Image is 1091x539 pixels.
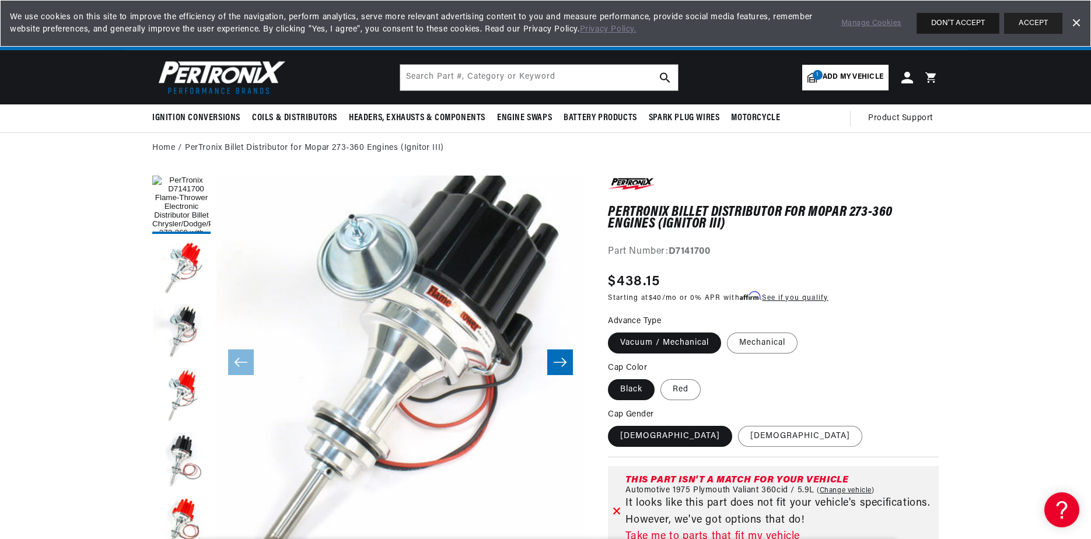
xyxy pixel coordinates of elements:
[649,112,720,124] span: Spark Plug Wires
[608,332,721,353] label: Vacuum / Mechanical
[608,426,732,447] label: [DEMOGRAPHIC_DATA]
[868,104,939,132] summary: Product Support
[185,142,444,155] a: PerTronix Billet Distributor for Mopar 273-360 Engines (Ignitor III)
[652,65,678,90] button: search button
[497,112,552,124] span: Engine Swaps
[580,25,637,34] a: Privacy Policy.
[608,315,662,327] legend: Advance Type
[608,292,828,303] p: Starting at /mo or 0% APR with .
[152,112,240,124] span: Ignition Conversions
[152,104,246,132] summary: Ignition Conversions
[547,349,573,375] button: Slide right
[738,426,862,447] label: [DEMOGRAPHIC_DATA]
[152,142,175,155] a: Home
[608,379,655,400] label: Black
[343,104,491,132] summary: Headers, Exhausts & Components
[152,240,211,298] button: Load image 2 in gallery view
[564,112,637,124] span: Battery Products
[152,368,211,426] button: Load image 4 in gallery view
[608,362,648,374] legend: Cap Color
[669,247,711,256] strong: D7141700
[152,304,211,362] button: Load image 3 in gallery view
[841,17,901,30] a: Manage Cookies
[731,112,780,124] span: Motorcycle
[491,104,558,132] summary: Engine Swaps
[152,176,211,234] button: Load image 1 in gallery view
[349,112,485,124] span: Headers, Exhausts & Components
[152,142,939,155] nav: breadcrumbs
[817,486,875,495] a: Change vehicle
[660,379,701,400] label: Red
[1067,15,1085,32] a: Dismiss Banner
[608,206,939,230] h1: PerTronix Billet Distributor for Mopar 273-360 Engines (Ignitor III)
[400,65,678,90] input: Search Part #, Category or Keyword
[608,244,939,260] div: Part Number:
[152,57,286,97] img: Pertronix
[649,295,662,302] span: $40
[643,104,726,132] summary: Spark Plug Wires
[802,65,889,90] a: 1Add my vehicle
[823,72,883,83] span: Add my vehicle
[917,13,999,34] button: DON'T ACCEPT
[625,475,934,485] div: This part isn't a match for your vehicle
[813,70,823,80] span: 1
[246,104,343,132] summary: Coils & Distributors
[740,292,760,300] span: Affirm
[252,112,337,124] span: Coils & Distributors
[558,104,643,132] summary: Battery Products
[725,104,786,132] summary: Motorcycle
[1004,13,1062,34] button: ACCEPT
[608,271,660,292] span: $438.15
[608,408,655,421] legend: Cap Gender
[152,432,211,491] button: Load image 5 in gallery view
[625,495,934,529] p: It looks like this part does not fit your vehicle's specifications. However, we've got options th...
[727,332,798,353] label: Mechanical
[10,11,825,36] span: We use cookies on this site to improve the efficiency of the navigation, perform analytics, serve...
[228,349,254,375] button: Slide left
[625,486,814,495] span: Automotive 1975 Plymouth Valiant 360cid / 5.9L
[868,112,933,125] span: Product Support
[762,295,828,302] a: See if you qualify - Learn more about Affirm Financing (opens in modal)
